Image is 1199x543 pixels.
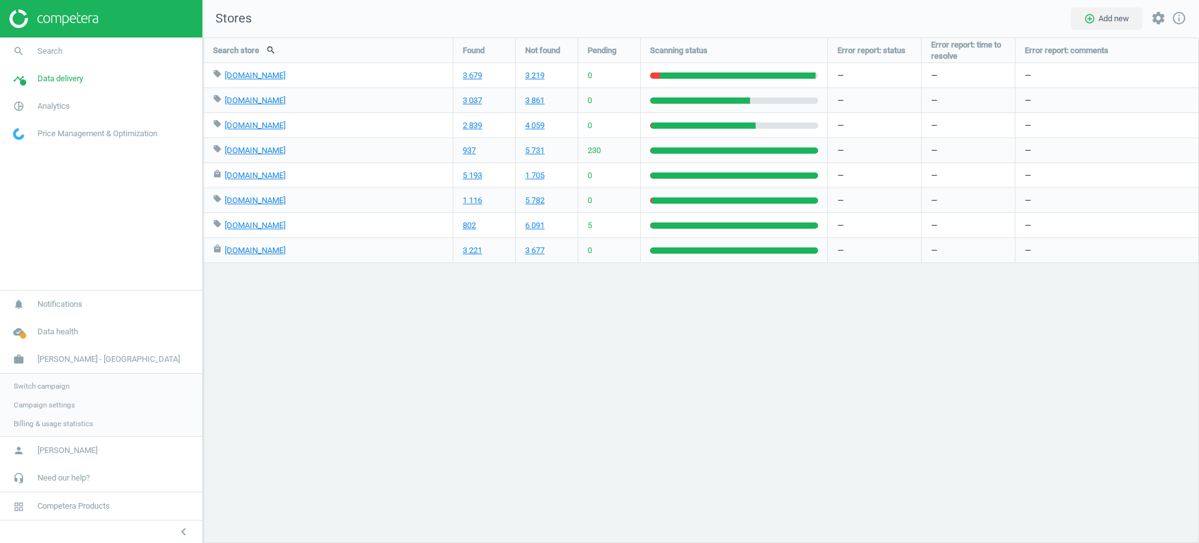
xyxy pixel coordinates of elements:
button: settings [1145,5,1172,32]
div: — [828,213,921,237]
a: 3 861 [525,95,545,106]
span: 0 [588,245,592,256]
div: — [828,88,921,112]
div: — [828,63,921,87]
a: 3 037 [463,95,482,106]
a: 6 091 [525,220,545,231]
i: local_offer [213,219,222,228]
i: local_offer [213,194,222,203]
a: [DOMAIN_NAME] [225,96,285,105]
a: [DOMAIN_NAME] [225,221,285,230]
div: Search store [204,38,453,62]
a: 3 677 [525,245,545,256]
div: — [1015,163,1199,187]
i: local_offer [213,69,222,78]
div: — [828,238,921,262]
span: Price Management & Optimization [37,128,157,139]
span: Stores [203,10,252,27]
span: — [931,145,937,156]
i: headset_mic [7,466,31,490]
i: info_outline [1172,11,1187,26]
a: [DOMAIN_NAME] [225,196,285,205]
i: settings [1151,11,1166,26]
i: add_circle_outline [1084,13,1095,24]
button: add_circle_outlineAdd new [1071,7,1142,30]
i: local_mall [213,244,222,253]
a: 5 782 [525,195,545,206]
a: 5 731 [525,145,545,156]
a: [DOMAIN_NAME] [225,71,285,80]
button: search [259,39,283,61]
span: Scanning status [650,45,708,56]
span: Error report: time to resolve [931,39,1005,62]
span: — [931,220,937,231]
a: [DOMAIN_NAME] [225,246,285,255]
a: 1 116 [463,195,482,206]
span: Competera Products [37,501,110,512]
span: Need our help? [37,472,90,484]
span: [PERSON_NAME] - [GEOGRAPHIC_DATA] [37,354,180,365]
i: chevron_left [176,524,191,539]
span: — [931,120,937,131]
span: Billing & usage statistics [14,419,93,429]
i: person [7,439,31,462]
a: [DOMAIN_NAME] [225,171,285,180]
span: 230 [588,145,601,156]
a: 1 705 [525,170,545,181]
span: Error report: status [837,45,905,56]
div: — [1015,63,1199,87]
span: 0 [588,95,592,106]
span: — [931,170,937,181]
i: local_offer [213,144,222,153]
img: wGWNvw8QSZomAAAAABJRU5ErkJggg== [13,128,24,140]
a: [DOMAIN_NAME] [225,146,285,155]
img: ajHJNr6hYgQAAAAASUVORK5CYII= [9,9,98,28]
span: Data delivery [37,73,83,84]
div: — [1015,188,1199,212]
i: local_offer [213,94,222,103]
i: local_offer [213,119,222,128]
span: 5 [588,220,592,231]
span: — [931,95,937,106]
i: timeline [7,67,31,91]
span: — [931,245,937,256]
a: 3 679 [463,70,482,81]
span: Notifications [37,299,82,310]
i: notifications [7,292,31,316]
a: 3 219 [525,70,545,81]
span: 0 [588,170,592,181]
div: — [1015,113,1199,137]
a: 5 193 [463,170,482,181]
span: — [931,70,937,81]
span: Pending [588,45,616,56]
a: [DOMAIN_NAME] [225,121,285,130]
i: pie_chart_outlined [7,94,31,118]
i: local_mall [213,169,222,178]
span: 0 [588,120,592,131]
a: 802 [463,220,476,231]
span: — [931,195,937,206]
span: Switch campaign [14,381,69,391]
button: chevron_left [168,524,199,540]
div: — [1015,88,1199,112]
span: Data health [37,326,78,337]
div: — [828,138,921,162]
i: work [7,347,31,371]
span: Error report: comments [1025,45,1108,56]
span: [PERSON_NAME] [37,445,97,456]
div: — [828,113,921,137]
a: 2 839 [463,120,482,131]
div: — [828,163,921,187]
a: 3 221 [463,245,482,256]
div: — [1015,213,1199,237]
div: — [828,188,921,212]
span: 0 [588,195,592,206]
a: 4 059 [525,120,545,131]
span: Search [37,46,62,57]
span: Analytics [37,101,70,112]
span: Not found [525,45,560,56]
span: Found [463,45,485,56]
span: 0 [588,70,592,81]
a: info_outline [1172,11,1187,27]
a: 937 [463,145,476,156]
